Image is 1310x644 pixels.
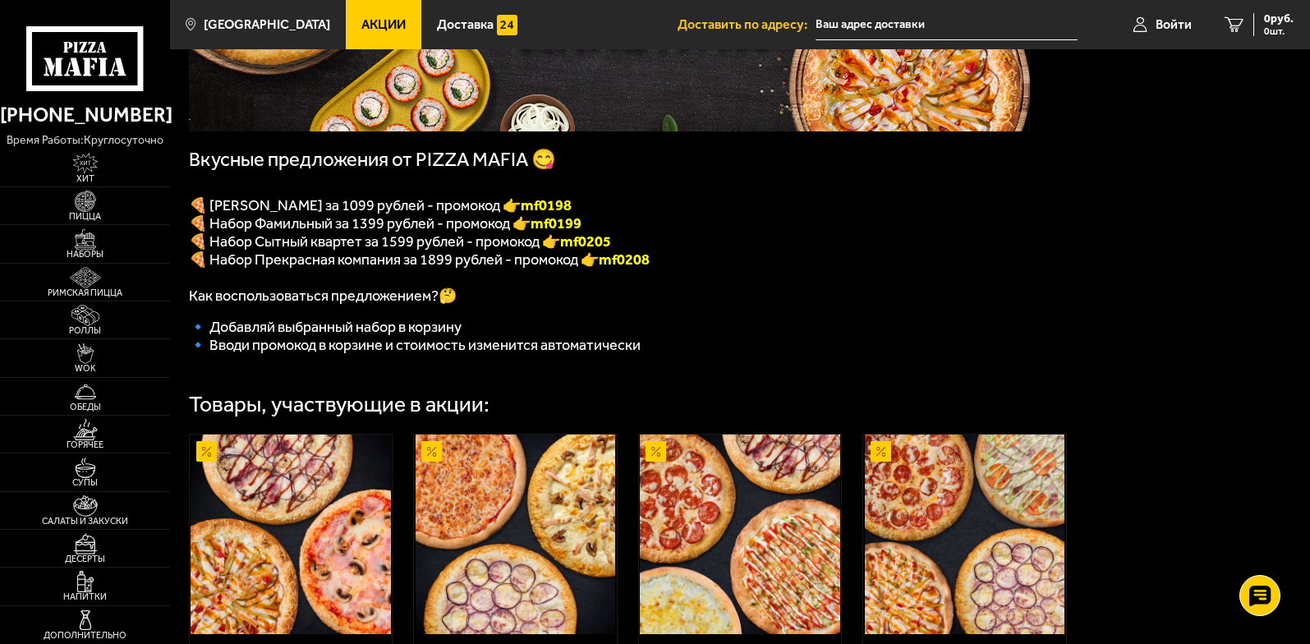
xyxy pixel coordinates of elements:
[1264,13,1294,25] span: 0 руб.
[196,441,217,462] img: Акционный
[189,336,641,354] span: 🔹 Вводи промокод в корзине и стоимость изменится автоматически
[189,318,462,336] span: 🔹 Добавляй выбранный набор в корзину
[361,18,406,31] span: Акции
[189,196,572,214] span: 🍕 [PERSON_NAME] за 1099 рублей - промокод 👉
[1264,26,1294,36] span: 0 шт.
[421,441,442,462] img: Акционный
[189,214,581,232] span: 🍕 Набор Фамильный за 1399 рублей - промокод 👉
[678,18,816,31] span: Доставить по адресу:
[863,435,1066,634] a: АкционныйПрекрасная компания
[189,232,611,251] span: 🍕 Набор Сытный квартет за 1599 рублей - промокод 👉
[414,435,617,634] a: АкционныйФамильный
[204,18,330,31] span: [GEOGRAPHIC_DATA]
[191,435,390,634] img: Вилладжио
[497,15,517,35] img: 15daf4d41897b9f0e9f617042186c801.svg
[416,435,615,634] img: Фамильный
[1156,18,1192,31] span: Войти
[189,287,457,305] span: Как воспользоваться предложением?🤔
[189,393,490,416] div: Товары, участвующие в акции:
[646,441,666,462] img: Акционный
[639,435,842,634] a: АкционныйСытный квартет
[816,10,1078,40] input: Ваш адрес доставки
[437,18,494,31] span: Доставка
[871,441,891,462] img: Акционный
[865,435,1064,634] img: Прекрасная компания
[190,435,393,634] a: АкционныйВилладжио
[640,435,839,634] img: Сытный квартет
[560,232,611,251] b: mf0205
[599,251,650,269] span: mf0208
[189,148,556,171] span: Вкусные предложения от PIZZA MAFIA 😋
[521,196,572,214] font: mf0198
[189,251,599,269] span: 🍕 Набор Прекрасная компания за 1899 рублей - промокод 👉
[531,214,581,232] b: mf0199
